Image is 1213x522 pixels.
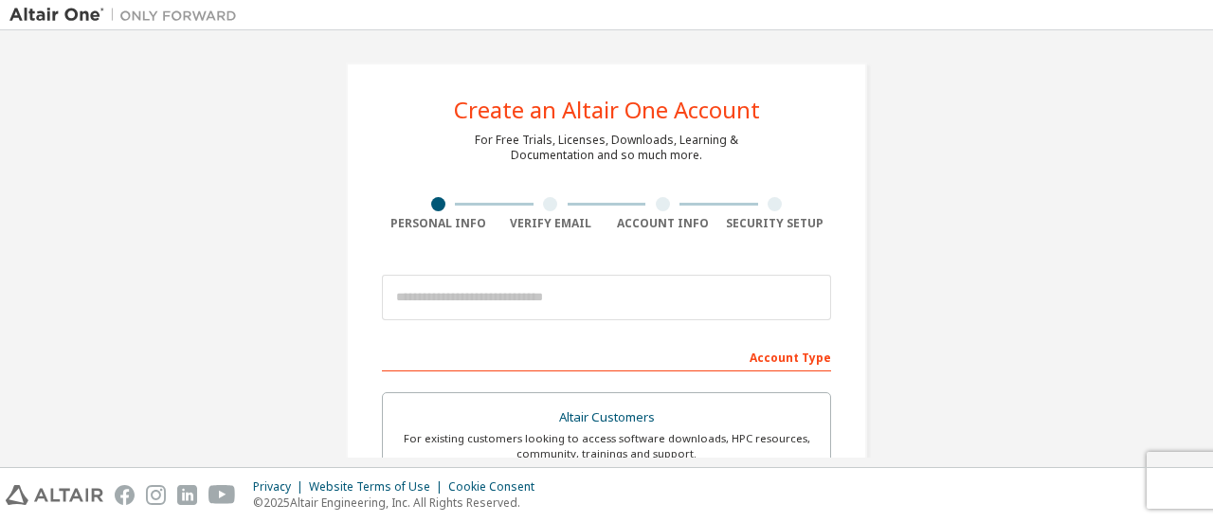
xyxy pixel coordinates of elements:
div: Account Info [606,216,719,231]
div: Altair Customers [394,405,819,431]
div: For Free Trials, Licenses, Downloads, Learning & Documentation and so much more. [475,133,738,163]
div: For existing customers looking to access software downloads, HPC resources, community, trainings ... [394,431,819,461]
div: Verify Email [495,216,607,231]
img: altair_logo.svg [6,485,103,505]
div: Create an Altair One Account [454,99,760,121]
div: Security Setup [719,216,832,231]
div: Personal Info [382,216,495,231]
img: Altair One [9,6,246,25]
div: Cookie Consent [448,479,546,495]
div: Account Type [382,341,831,371]
img: facebook.svg [115,485,135,505]
img: instagram.svg [146,485,166,505]
img: linkedin.svg [177,485,197,505]
div: Privacy [253,479,309,495]
div: Website Terms of Use [309,479,448,495]
img: youtube.svg [208,485,236,505]
p: © 2025 Altair Engineering, Inc. All Rights Reserved. [253,495,546,511]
